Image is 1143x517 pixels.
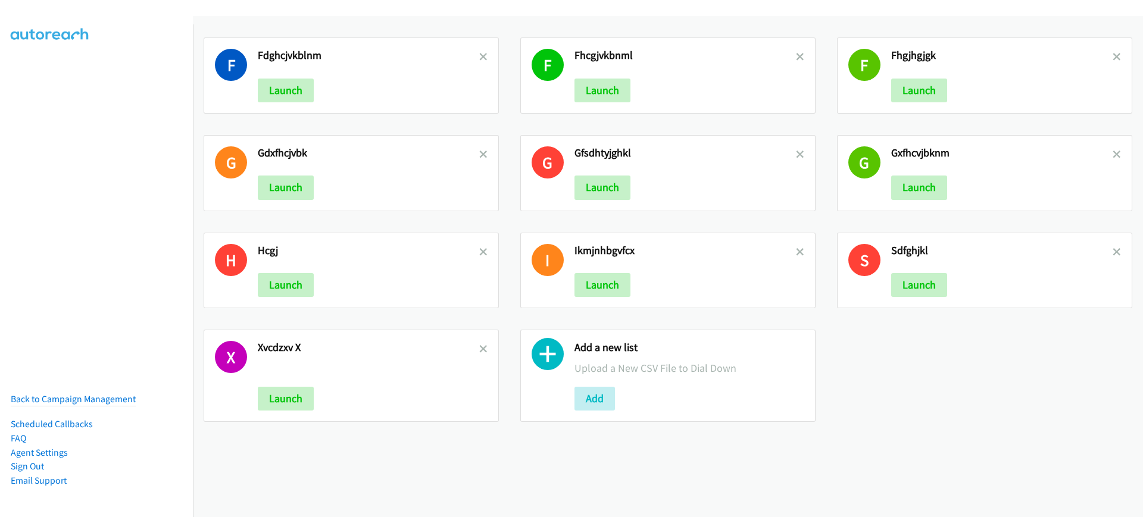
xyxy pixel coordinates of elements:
[848,49,880,81] h1: F
[258,79,314,102] button: Launch
[574,341,804,355] h2: Add a new list
[848,146,880,178] h1: G
[258,244,479,258] h2: Hcgj
[11,393,136,405] a: Back to Campaign Management
[11,460,44,472] a: Sign Out
[258,341,479,355] h2: Xvcdzxv X
[215,49,247,81] h1: F
[574,273,630,297] button: Launch
[891,49,1113,62] h2: Fhgjhgjgk
[891,146,1113,160] h2: Gxfhcvjbknm
[532,146,564,178] h1: G
[215,146,247,178] h1: G
[11,447,68,458] a: Agent Settings
[574,79,630,102] button: Launch
[891,176,947,199] button: Launch
[258,387,314,411] button: Launch
[574,176,630,199] button: Launch
[891,244,1113,258] h2: Sdfghjkl
[215,341,247,373] h1: X
[11,433,26,444] a: FAQ
[532,49,564,81] h1: F
[11,475,67,486] a: Email Support
[848,244,880,276] h1: S
[574,146,796,160] h2: Gfsdhtyjghkl
[891,273,947,297] button: Launch
[258,146,479,160] h2: Gdxfhcjvbk
[574,244,796,258] h2: Ikmjnhbgvfcx
[258,49,479,62] h2: Fdghcjvkblnm
[532,244,564,276] h1: I
[11,418,93,430] a: Scheduled Callbacks
[574,49,796,62] h2: Fhcgjvkbnml
[215,244,247,276] h1: H
[258,273,314,297] button: Launch
[574,387,615,411] button: Add
[891,79,947,102] button: Launch
[574,360,804,376] p: Upload a New CSV File to Dial Down
[258,176,314,199] button: Launch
